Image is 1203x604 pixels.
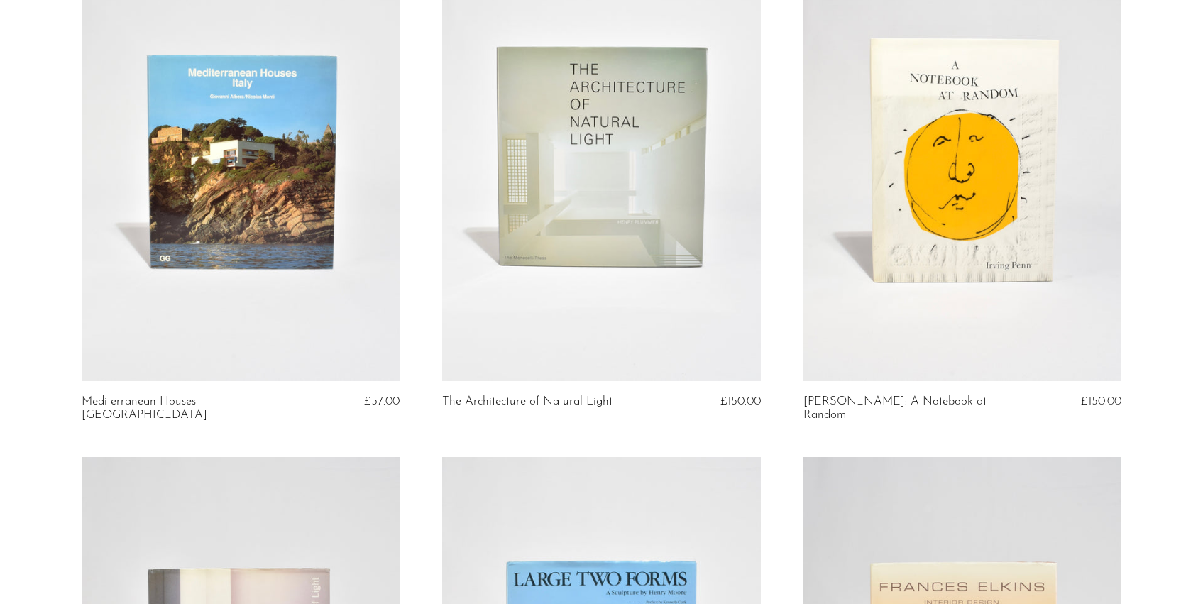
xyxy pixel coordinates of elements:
[1081,395,1121,407] span: £150.00
[82,395,296,422] a: Mediterranean Houses [GEOGRAPHIC_DATA]
[364,395,400,407] span: £57.00
[720,395,761,407] span: £150.00
[803,395,1018,422] a: [PERSON_NAME]: A Notebook at Random
[442,395,613,408] a: The Architecture of Natural Light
